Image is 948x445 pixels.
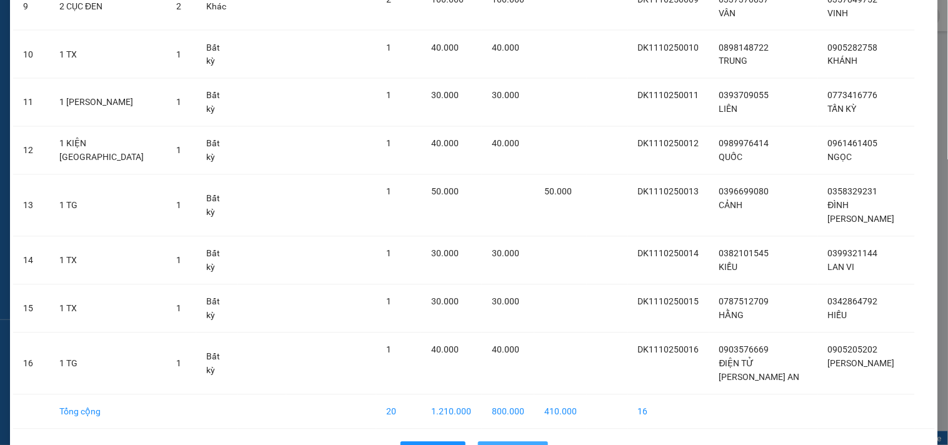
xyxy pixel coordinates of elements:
[638,345,699,355] span: DK1110250016
[431,297,459,307] span: 30.000
[638,91,699,101] span: DK1110250011
[719,311,744,321] span: HẰNG
[719,345,769,355] span: 0903576669
[386,249,391,259] span: 1
[13,79,49,127] td: 11
[719,249,769,259] span: 0382101545
[828,297,878,307] span: 0342864792
[719,56,748,66] span: TRUNG
[13,31,49,79] td: 10
[176,304,181,314] span: 1
[492,91,519,101] span: 30.000
[828,42,878,52] span: 0905282758
[828,359,895,369] span: [PERSON_NAME]
[49,333,166,395] td: 1 TG
[176,49,181,59] span: 1
[196,127,238,175] td: Bất kỳ
[386,297,391,307] span: 1
[196,333,238,395] td: Bất kỳ
[386,139,391,149] span: 1
[431,345,459,355] span: 40.000
[49,79,166,127] td: 1 [PERSON_NAME]
[534,395,587,429] td: 410.000
[492,249,519,259] span: 30.000
[719,91,769,101] span: 0393709055
[492,297,519,307] span: 30.000
[638,42,699,52] span: DK1110250010
[828,345,878,355] span: 0905205202
[719,42,769,52] span: 0898148722
[828,187,878,197] span: 0358329231
[176,359,181,369] span: 1
[196,237,238,285] td: Bất kỳ
[376,395,421,429] td: 20
[431,249,459,259] span: 30.000
[719,297,769,307] span: 0787512709
[828,91,878,101] span: 0773416776
[719,8,736,18] span: VÂN
[719,104,738,114] span: LIÊN
[13,285,49,333] td: 15
[719,262,738,272] span: KIỀU
[431,91,459,101] span: 30.000
[386,42,391,52] span: 1
[828,8,849,18] span: VINH
[176,1,181,11] span: 2
[49,237,166,285] td: 1 TX
[828,201,895,224] span: ĐÌNH [PERSON_NAME]
[386,91,391,101] span: 1
[628,395,709,429] td: 16
[431,139,459,149] span: 40.000
[49,285,166,333] td: 1 TX
[13,127,49,175] td: 12
[176,256,181,266] span: 1
[196,79,238,127] td: Bất kỳ
[49,175,166,237] td: 1 TG
[719,139,769,149] span: 0989976414
[196,31,238,79] td: Bất kỳ
[431,187,459,197] span: 50.000
[828,311,847,321] span: HIẾU
[719,152,743,162] span: QUỐC
[638,139,699,149] span: DK1110250012
[828,262,855,272] span: LAN VI
[828,249,878,259] span: 0399321144
[176,146,181,156] span: 1
[492,345,519,355] span: 40.000
[176,201,181,211] span: 1
[176,97,181,107] span: 1
[544,187,572,197] span: 50.000
[386,187,391,197] span: 1
[719,187,769,197] span: 0396699080
[386,345,391,355] span: 1
[196,175,238,237] td: Bất kỳ
[431,42,459,52] span: 40.000
[421,395,482,429] td: 1.210.000
[482,395,534,429] td: 800.000
[49,31,166,79] td: 1 TX
[638,297,699,307] span: DK1110250015
[492,139,519,149] span: 40.000
[828,152,852,162] span: NGỌC
[638,187,699,197] span: DK1110250013
[13,237,49,285] td: 14
[13,175,49,237] td: 13
[492,42,519,52] span: 40.000
[719,359,800,382] span: ĐIỆN TỬ [PERSON_NAME] AN
[638,249,699,259] span: DK1110250014
[719,201,743,211] span: CẢNH
[196,285,238,333] td: Bất kỳ
[828,139,878,149] span: 0961461405
[13,333,49,395] td: 16
[828,104,857,114] span: TẤN KỲ
[828,56,858,66] span: KHÁNH
[49,395,166,429] td: Tổng cộng
[49,127,166,175] td: 1 KIỆN [GEOGRAPHIC_DATA]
